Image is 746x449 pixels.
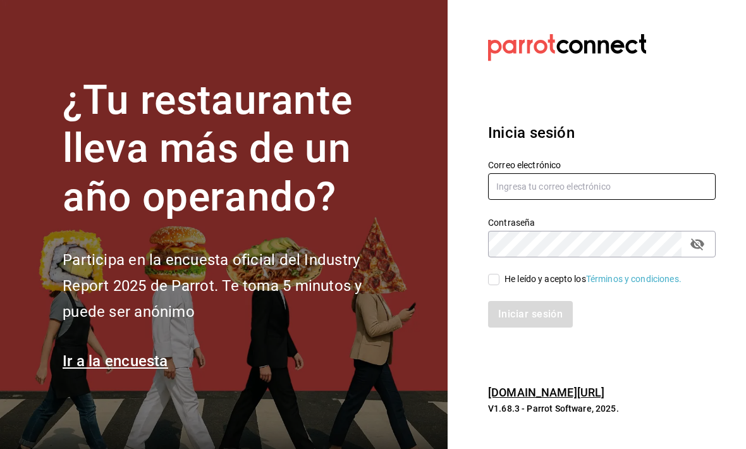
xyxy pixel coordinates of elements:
a: Ir a la encuesta [63,352,168,370]
h2: Participa en la encuesta oficial del Industry Report 2025 de Parrot. Te toma 5 minutos y puede se... [63,247,404,324]
button: passwordField [687,233,708,255]
div: He leído y acepto los [504,273,682,286]
label: Correo electrónico [488,160,716,169]
a: Términos y condiciones. [586,274,682,284]
h3: Inicia sesión [488,121,716,144]
p: V1.68.3 - Parrot Software, 2025. [488,402,716,415]
a: [DOMAIN_NAME][URL] [488,386,604,399]
h1: ¿Tu restaurante lleva más de un año operando? [63,77,404,222]
label: Contraseña [488,218,716,226]
input: Ingresa tu correo electrónico [488,173,716,200]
